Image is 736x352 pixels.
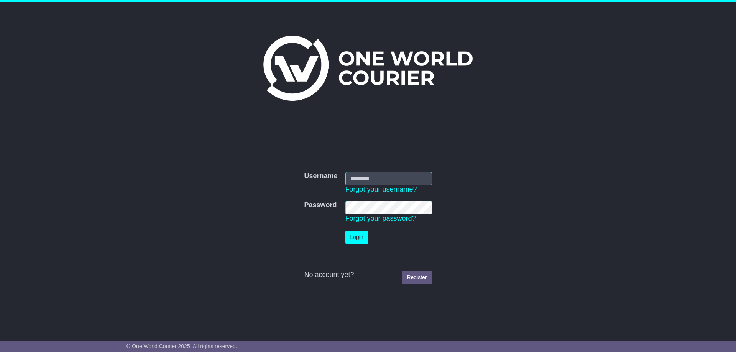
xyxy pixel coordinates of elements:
span: © One World Courier 2025. All rights reserved. [127,343,237,349]
div: No account yet? [304,271,432,279]
label: Password [304,201,337,210]
img: One World [263,36,473,101]
a: Register [402,271,432,284]
a: Forgot your username? [345,185,417,193]
label: Username [304,172,337,180]
a: Forgot your password? [345,214,416,222]
button: Login [345,231,368,244]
